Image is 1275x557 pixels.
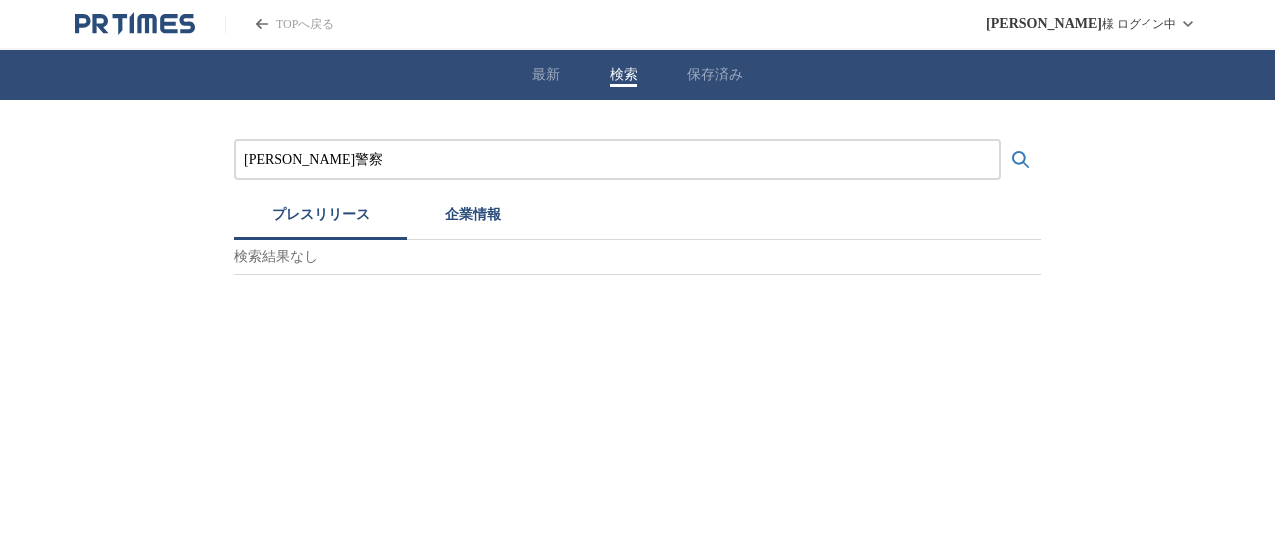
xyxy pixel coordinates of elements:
button: 保存済み [687,66,743,84]
a: PR TIMESのトップページはこちら [225,16,334,33]
span: [PERSON_NAME] [986,16,1102,32]
button: 検索する [1001,140,1041,180]
button: 企業情報 [407,196,539,240]
button: 検索 [610,66,637,84]
button: プレスリリース [234,196,407,240]
button: 最新 [532,66,560,84]
a: PR TIMESのトップページはこちら [75,12,195,36]
input: プレスリリースおよび企業を検索する [244,149,991,171]
p: 検索結果なし [234,240,1041,275]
